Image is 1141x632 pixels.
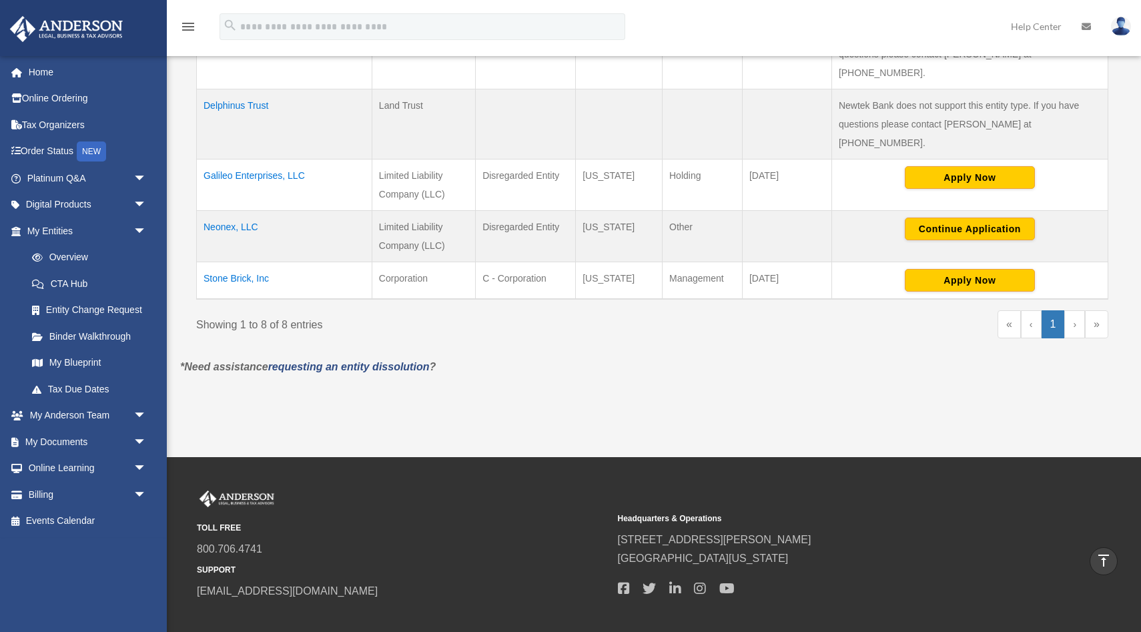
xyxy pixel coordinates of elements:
td: Limited Liability Company (LLC) [372,211,475,262]
td: Newtek Bank does not support this entity type. If you have questions please contact [PERSON_NAME]... [831,89,1108,160]
a: 800.706.4741 [197,543,262,555]
img: Anderson Advisors Platinum Portal [6,16,127,42]
a: Digital Productsarrow_drop_down [9,192,167,218]
a: Online Ordering [9,85,167,112]
button: Apply Now [905,166,1035,189]
span: arrow_drop_down [133,455,160,483]
span: arrow_drop_down [133,165,160,192]
i: search [223,18,238,33]
a: vertical_align_top [1090,547,1118,575]
a: Platinum Q&Aarrow_drop_down [9,165,167,192]
img: Anderson Advisors Platinum Portal [197,491,277,508]
a: Previous [1021,310,1042,338]
td: [DATE] [742,160,831,211]
a: Entity Change Request [19,297,160,324]
td: Galileo Enterprises, LLC [197,160,372,211]
td: Neonex, LLC [197,211,372,262]
a: My Entitiesarrow_drop_down [9,218,160,244]
span: arrow_drop_down [133,218,160,245]
td: Other [663,211,743,262]
span: arrow_drop_down [133,192,160,219]
span: arrow_drop_down [133,428,160,456]
a: [EMAIL_ADDRESS][DOMAIN_NAME] [197,585,378,597]
div: NEW [77,141,106,162]
a: Binder Walkthrough [19,323,160,350]
td: Delphinus Trust [197,89,372,160]
a: Overview [19,244,153,271]
a: Tax Due Dates [19,376,160,402]
small: TOLL FREE [197,521,609,535]
a: First [998,310,1021,338]
td: Land Trust [372,89,475,160]
td: C - Corporation [476,262,576,300]
a: Last [1085,310,1108,338]
a: Next [1064,310,1085,338]
a: Tax Organizers [9,111,167,138]
small: SUPPORT [197,563,609,577]
td: Stone Brick, Inc [197,262,372,300]
a: 1 [1042,310,1065,338]
td: Limited Liability Company (LLC) [372,160,475,211]
small: Headquarters & Operations [618,512,1030,526]
span: arrow_drop_down [133,481,160,509]
em: *Need assistance ? [180,361,436,372]
button: Continue Application [905,218,1035,240]
i: menu [180,19,196,35]
a: Events Calendar [9,508,167,535]
a: Order StatusNEW [9,138,167,166]
a: Home [9,59,167,85]
td: Disregarded Entity [476,211,576,262]
a: requesting an entity dissolution [268,361,430,372]
a: Online Learningarrow_drop_down [9,455,167,482]
td: [US_STATE] [576,160,663,211]
td: [US_STATE] [576,262,663,300]
a: [STREET_ADDRESS][PERSON_NAME] [618,534,811,545]
a: My Documentsarrow_drop_down [9,428,167,455]
a: [GEOGRAPHIC_DATA][US_STATE] [618,553,789,564]
i: vertical_align_top [1096,553,1112,569]
a: menu [180,23,196,35]
td: Corporation [372,262,475,300]
a: My Anderson Teamarrow_drop_down [9,402,167,429]
td: [US_STATE] [576,211,663,262]
td: Disregarded Entity [476,160,576,211]
div: Showing 1 to 8 of 8 entries [196,310,643,334]
td: Management [663,262,743,300]
td: [DATE] [742,262,831,300]
span: arrow_drop_down [133,402,160,430]
img: User Pic [1111,17,1131,36]
a: Billingarrow_drop_down [9,481,167,508]
td: Holding [663,160,743,211]
a: My Blueprint [19,350,160,376]
a: CTA Hub [19,270,160,297]
button: Apply Now [905,269,1035,292]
